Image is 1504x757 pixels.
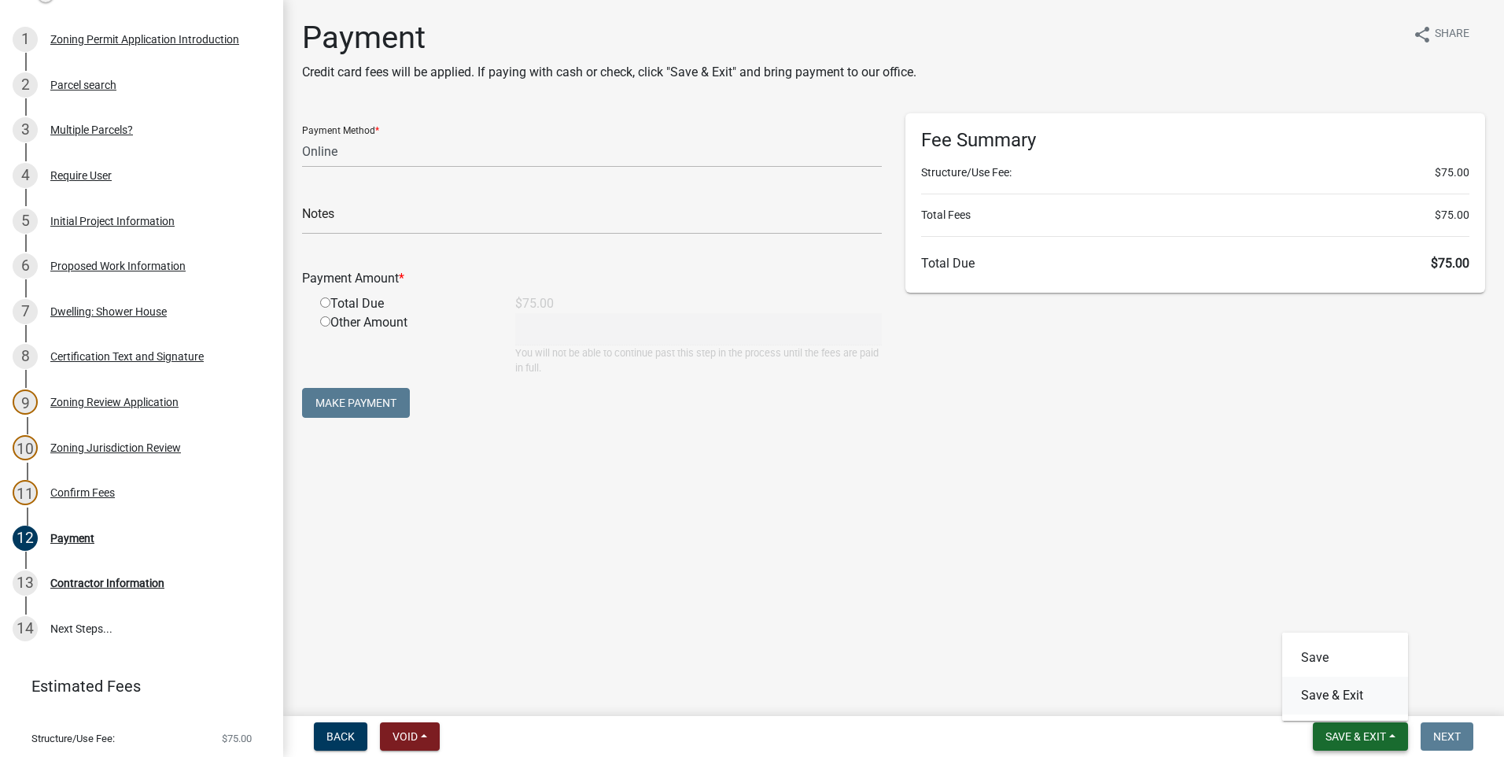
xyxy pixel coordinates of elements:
div: Other Amount [308,313,503,375]
button: Make Payment [302,388,410,418]
div: 6 [13,253,38,279]
h6: Fee Summary [921,129,1469,152]
div: Confirm Fees [50,487,115,498]
div: 1 [13,27,38,52]
button: Next [1421,722,1473,751]
span: Void [393,730,418,743]
div: Payment Amount [290,269,894,288]
div: Zoning Permit Application Introduction [50,34,239,45]
h6: Total Due [921,256,1469,271]
span: $75.00 [1435,164,1469,181]
button: Save & Exit [1282,677,1408,715]
div: Proposed Work Information [50,260,186,271]
div: 5 [13,209,38,234]
div: Total Due [308,294,503,313]
div: 12 [13,526,38,551]
div: 10 [13,435,38,460]
span: Save & Exit [1325,730,1386,743]
div: 2 [13,72,38,98]
span: $75.00 [222,733,252,744]
div: Dwelling: Shower House [50,306,167,317]
li: Structure/Use Fee: [921,164,1469,181]
button: Back [314,722,367,751]
span: Share [1435,25,1469,44]
div: Save & Exit [1282,633,1408,721]
button: Save [1282,639,1408,677]
div: 4 [13,163,38,188]
span: Next [1433,730,1461,743]
div: Zoning Jurisdiction Review [50,442,181,453]
div: Parcel search [50,79,116,90]
div: Payment [50,533,94,544]
span: Back [326,730,355,743]
div: 13 [13,571,38,596]
li: Total Fees [921,207,1469,223]
div: 7 [13,299,38,324]
div: 9 [13,390,38,415]
div: 11 [13,480,38,505]
div: Initial Project Information [50,216,175,227]
span: $75.00 [1431,256,1469,271]
span: Structure/Use Fee: [31,733,115,744]
div: 3 [13,117,38,142]
p: Credit card fees will be applied. If paying with cash or check, click "Save & Exit" and bring pay... [302,63,916,82]
div: Certification Text and Signature [50,351,204,362]
div: 14 [13,616,38,641]
div: Contractor Information [50,578,164,589]
div: Multiple Parcels? [50,124,133,135]
span: $75.00 [1435,207,1469,223]
button: Void [380,722,440,751]
button: Save & Exit [1313,722,1408,751]
button: shareShare [1400,19,1482,50]
div: 8 [13,344,38,369]
div: Require User [50,170,112,181]
i: share [1413,25,1432,44]
div: Zoning Review Application [50,397,179,408]
h1: Payment [302,19,916,57]
a: Estimated Fees [13,670,258,702]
